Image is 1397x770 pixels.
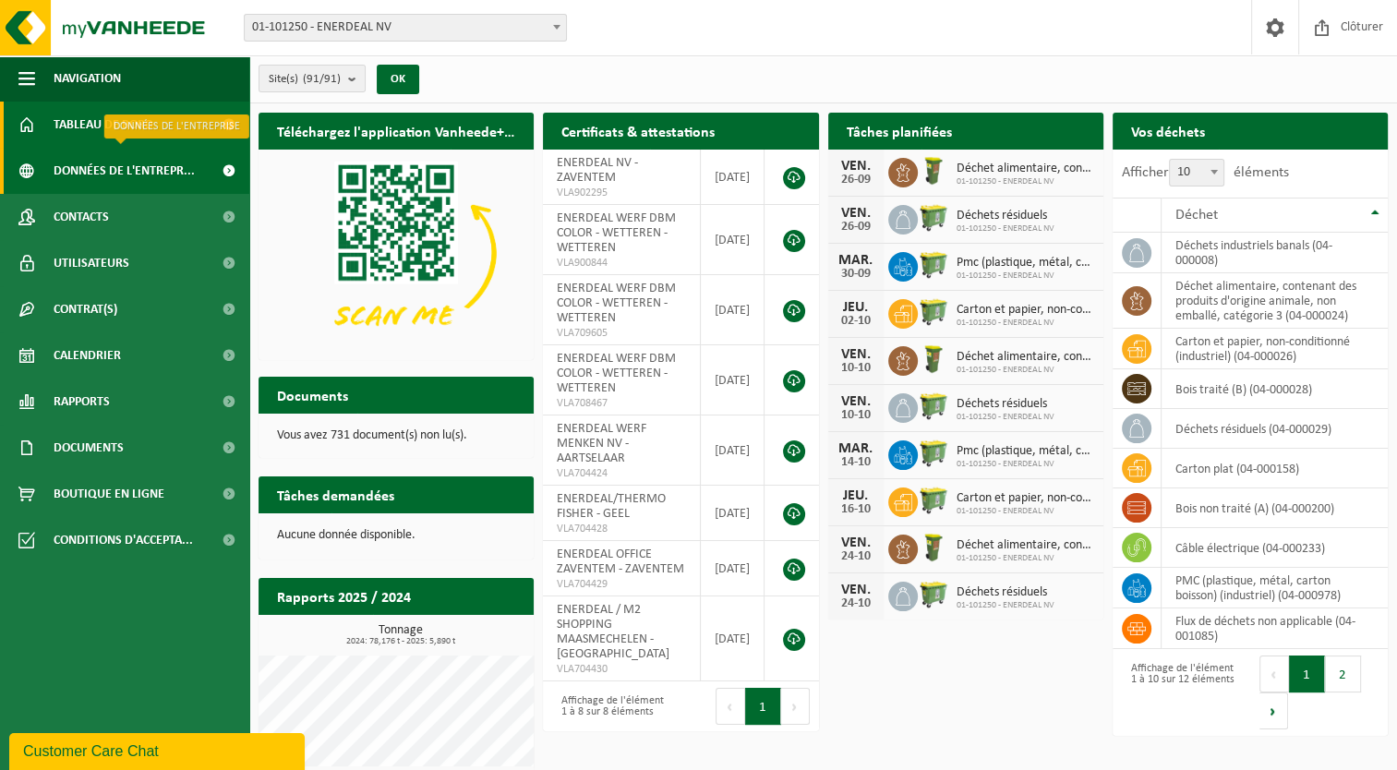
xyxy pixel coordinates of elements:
[957,491,1094,506] span: Carton et papier, non-conditionné (industriel)
[837,441,874,456] div: MAR.
[1162,488,1388,528] td: bois non traité (A) (04-000200)
[1289,656,1325,692] button: 1
[259,113,534,149] h2: Téléchargez l'application Vanheede+ maintenant!
[918,249,949,281] img: WB-0660-HPE-GN-51
[837,394,874,409] div: VEN.
[557,256,685,271] span: VLA900844
[1169,159,1224,186] span: 10
[277,429,515,442] p: Vous avez 731 document(s) non lu(s).
[377,65,419,94] button: OK
[1259,656,1289,692] button: Previous
[918,391,949,422] img: WB-0660-HPE-GN-51
[1175,208,1218,223] span: Déchet
[957,397,1054,412] span: Déchets résiduels
[268,624,534,646] h3: Tonnage
[781,688,810,725] button: Next
[701,150,765,205] td: [DATE]
[54,240,129,286] span: Utilisateurs
[837,362,874,375] div: 10-10
[957,444,1094,459] span: Pmc (plastique, métal, carton boisson) (industriel)
[245,15,566,41] span: 01-101250 - ENERDEAL NV
[837,488,874,503] div: JEU.
[259,65,366,92] button: Site(s)(91/91)
[701,486,765,541] td: [DATE]
[957,318,1094,329] span: 01-101250 - ENERDEAL NV
[54,55,121,102] span: Navigation
[557,466,685,481] span: VLA704424
[957,162,1094,176] span: Déchet alimentaire, contenant des produits d'origine animale, non emballé, catég...
[1122,654,1241,731] div: Affichage de l'élément 1 à 10 sur 12 éléments
[716,688,745,725] button: Previous
[957,303,1094,318] span: Carton et papier, non-conditionné (industriel)
[1162,273,1388,329] td: déchet alimentaire, contenant des produits d'origine animale, non emballé, catégorie 3 (04-000024)
[54,425,124,471] span: Documents
[557,492,666,521] span: ENERDEAL/THERMO FISHER - GEEL
[557,396,685,411] span: VLA708467
[837,268,874,281] div: 30-09
[557,186,685,200] span: VLA902295
[837,583,874,597] div: VEN.
[303,73,341,85] count: (91/91)
[557,211,676,255] span: ENERDEAL WERF DBM COLOR - WETTEREN - WETTEREN
[557,522,685,536] span: VLA704428
[957,176,1094,187] span: 01-101250 - ENERDEAL NV
[557,282,676,325] span: ENERDEAL WERF DBM COLOR - WETTEREN - WETTEREN
[557,577,685,592] span: VLA704429
[957,585,1054,600] span: Déchets résiduels
[552,686,671,727] div: Affichage de l'élément 1 à 8 sur 8 éléments
[1162,568,1388,608] td: PMC (plastique, métal, carton boisson) (industriel) (04-000978)
[837,174,874,186] div: 26-09
[837,206,874,221] div: VEN.
[268,637,534,646] span: 2024: 78,176 t - 2025: 5,890 t
[918,438,949,469] img: WB-0660-HPE-GN-51
[277,529,515,542] p: Aucune donnée disponible.
[957,365,1094,376] span: 01-101250 - ENERDEAL NV
[1113,113,1223,149] h2: Vos déchets
[557,156,638,185] span: ENERDEAL NV - ZAVENTEM
[837,535,874,550] div: VEN.
[1162,449,1388,488] td: carton plat (04-000158)
[54,379,110,425] span: Rapports
[745,688,781,725] button: 1
[373,614,532,651] a: Consulter les rapports
[54,194,109,240] span: Contacts
[557,326,685,341] span: VLA709605
[837,347,874,362] div: VEN.
[1162,233,1388,273] td: déchets industriels banals (04-000008)
[837,221,874,234] div: 26-09
[918,532,949,563] img: WB-0060-HPE-GN-51
[54,471,164,517] span: Boutique en ligne
[701,541,765,596] td: [DATE]
[1170,160,1223,186] span: 10
[543,113,733,149] h2: Certificats & attestations
[1325,656,1361,692] button: 2
[54,102,153,148] span: Tableau de bord
[244,14,567,42] span: 01-101250 - ENERDEAL NV
[557,422,646,465] span: ENERDEAL WERF MENKEN NV - AARTSELAAR
[957,350,1094,365] span: Déchet alimentaire, contenant des produits d'origine animale, non emballé, catég...
[837,315,874,328] div: 02-10
[918,579,949,610] img: WB-0660-HPE-GN-51
[837,300,874,315] div: JEU.
[918,296,949,328] img: WB-0660-HPE-GN-51
[837,409,874,422] div: 10-10
[54,332,121,379] span: Calendrier
[837,253,874,268] div: MAR.
[1122,165,1289,180] label: Afficher éléments
[957,459,1094,470] span: 01-101250 - ENERDEAL NV
[957,256,1094,271] span: Pmc (plastique, métal, carton boisson) (industriel)
[1162,528,1388,568] td: câble électrique (04-000233)
[557,662,685,677] span: VLA704430
[957,538,1094,553] span: Déchet alimentaire, contenant des produits d'origine animale, non emballé, catég...
[918,343,949,375] img: WB-0060-HPE-GN-51
[957,553,1094,564] span: 01-101250 - ENERDEAL NV
[259,150,534,356] img: Download de VHEPlus App
[837,456,874,469] div: 14-10
[259,578,429,614] h2: Rapports 2025 / 2024
[918,202,949,234] img: WB-0660-HPE-GN-51
[837,159,874,174] div: VEN.
[701,596,765,681] td: [DATE]
[701,415,765,486] td: [DATE]
[557,547,684,576] span: ENERDEAL OFFICE ZAVENTEM - ZAVENTEM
